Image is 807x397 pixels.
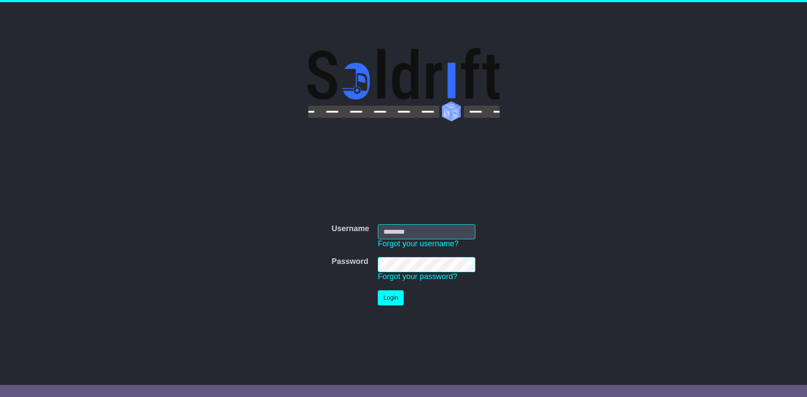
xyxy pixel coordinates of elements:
button: Login [378,290,404,305]
label: Username [332,224,369,234]
label: Password [332,257,368,267]
a: Forgot your password? [378,272,457,281]
img: Soldrift Pty Ltd [307,48,500,121]
a: Forgot your username? [378,239,459,248]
